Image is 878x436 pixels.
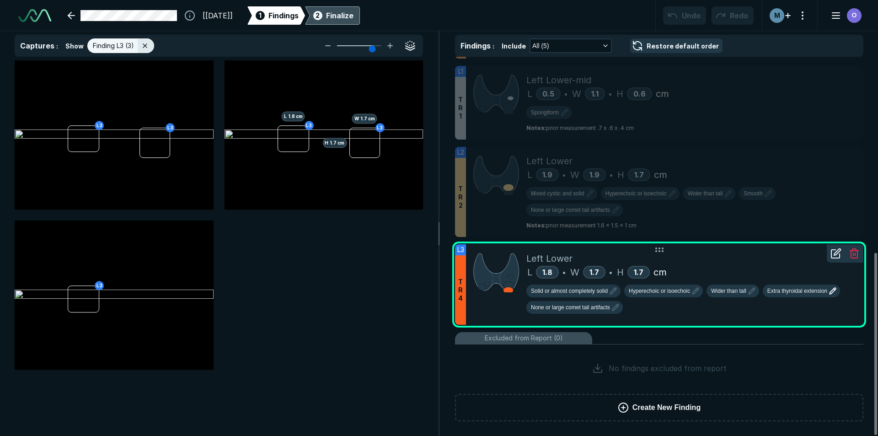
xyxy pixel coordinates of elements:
span: Findings [460,41,491,50]
span: T R 1 [458,96,463,120]
span: • [609,267,612,278]
img: wAAAAGSURBVAMAFGEnv6EXFskAAAAASUVORK5CYII= [473,73,519,114]
span: 0.6 [633,89,646,98]
button: Restore default order [630,38,723,53]
span: M [774,11,780,20]
span: H 1.7 cm [322,138,347,148]
span: H [616,87,623,101]
span: : [56,42,58,50]
span: Left Lower-mid [526,73,591,87]
span: 1.1 [591,89,599,98]
span: Wider than tall [688,189,723,198]
span: H [617,168,624,182]
button: Redo [712,6,754,25]
li: L2TR2Left LowerL1.9•W1.9•H1.7cmNotes:prior measurement 1.6 x 1.5 x 1 cm [455,147,863,237]
span: prior measurement 1.6 x 1.5 x 1 cm [526,222,637,229]
button: Create New Finding [455,394,863,421]
span: W 1.7 cm [352,113,377,124]
span: None or large comet tail artifacts [531,206,610,214]
span: T R 4 [458,278,463,302]
span: Spongiform [531,108,559,117]
span: L 1.8 cm [282,112,305,122]
strong: Notes : [526,124,546,131]
span: • [610,169,613,180]
span: Finding L3 (3) [93,41,134,51]
span: L2 [457,147,464,157]
div: 1Findings [247,6,305,25]
div: 2Finalize [305,6,360,25]
span: Solid or almost completely solid [531,287,608,295]
span: [[DATE]] [203,10,233,21]
span: H [617,265,624,279]
span: 0.5 [542,89,554,98]
li: L1TR1Left Lower-midL0.5•W1.1•H0.6cmNotes:prior measurement .7 x .6 x .4 cm [455,66,863,140]
div: Finalize [326,10,353,21]
span: Hyperechoic or isoechoic [629,287,690,295]
span: W [572,87,581,101]
span: Show [65,41,84,51]
span: cm [654,168,667,182]
span: • [609,88,612,99]
span: 1.7 [634,268,643,277]
img: m6CPxQAAAABJRU5ErkJggg== [473,154,519,195]
span: 1.7 [634,170,644,179]
a: See-Mode Logo [15,5,55,26]
strong: Notes : [526,222,546,229]
span: Left Lower [526,252,573,265]
span: 1.9 [542,170,552,179]
span: Hyperechoic or isoechoic [605,189,667,198]
span: 1.9 [589,170,600,179]
div: avatar-name [847,8,862,23]
span: Wider than tall [711,287,746,295]
span: L3 [457,245,464,255]
span: Left Lower [526,154,573,168]
span: 1 [259,11,262,20]
span: Extra thyroidal extension [767,287,827,295]
div: avatar-name [770,8,784,23]
span: W [570,168,579,182]
span: 1.8 [542,268,552,277]
span: Smooth [744,189,762,198]
button: Undo [663,6,706,25]
span: Excluded from Report (0) [485,333,563,343]
span: L [527,265,532,279]
li: L3TR4Left LowerL1.8•W1.7•H1.7cm [455,244,863,325]
span: • [562,169,566,180]
span: Mixed cystic and solid [531,189,584,198]
span: L1 [458,66,463,76]
span: W [570,265,579,279]
span: 2 [316,11,320,20]
span: cm [656,87,669,101]
span: Findings [268,10,299,21]
span: Captures [20,41,54,50]
span: • [564,88,567,99]
span: • [562,267,566,278]
span: 1.7 [589,268,599,277]
span: cm [653,265,667,279]
span: Include [502,41,526,51]
span: T R 2 [458,185,463,210]
span: All (5) [532,41,549,51]
span: No findings excluded from report [609,363,727,374]
span: L [527,87,532,101]
span: Create New Finding [632,402,701,413]
span: O [852,11,857,20]
img: See-Mode Logo [18,9,51,22]
img: 1Fykz0AAAAGSURBVAMALBnJlkwluWEAAAAASUVORK5CYII= [473,252,519,292]
li: Excluded from Report (0)No findings excluded from report [455,332,863,388]
span: prior measurement .7 x .6 x .4 cm [526,124,634,131]
span: : [493,42,494,50]
span: None or large comet tail artifacts [531,303,610,312]
span: L [527,168,532,182]
button: avatar-name [825,6,863,25]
